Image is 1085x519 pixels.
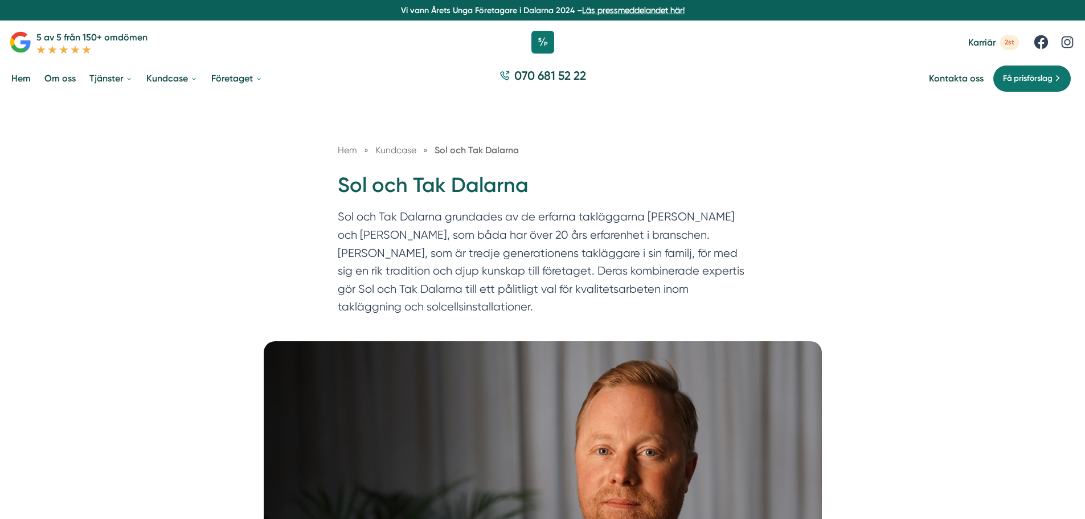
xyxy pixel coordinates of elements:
[929,73,984,84] a: Kontakta oss
[338,171,748,209] h1: Sol och Tak Dalarna
[364,143,369,157] span: »
[375,145,416,156] span: Kundcase
[338,145,357,156] a: Hem
[423,143,428,157] span: »
[993,65,1071,92] a: Få prisförslag
[968,37,996,48] span: Karriär
[514,67,586,84] span: 070 681 52 22
[209,64,265,93] a: Företaget
[36,30,148,44] p: 5 av 5 från 150+ omdömen
[42,64,78,93] a: Om oss
[144,64,200,93] a: Kundcase
[495,67,591,89] a: 070 681 52 22
[5,5,1080,16] p: Vi vann Årets Unga Företagare i Dalarna 2024 –
[87,64,135,93] a: Tjänster
[1003,72,1053,85] span: Få prisförslag
[1000,35,1019,50] span: 2st
[435,145,519,156] a: Sol och Tak Dalarna
[9,64,33,93] a: Hem
[338,208,748,321] p: Sol och Tak Dalarna grundades av de erfarna takläggarna [PERSON_NAME] och [PERSON_NAME], som båda...
[375,145,419,156] a: Kundcase
[968,35,1019,50] a: Karriär 2st
[338,143,748,157] nav: Breadcrumb
[582,6,685,15] a: Läs pressmeddelandet här!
